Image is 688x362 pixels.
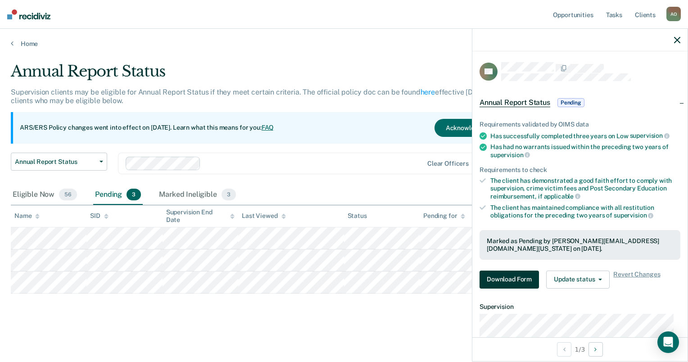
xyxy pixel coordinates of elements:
[421,88,435,96] a: here
[480,271,539,289] button: Download Form
[15,158,96,166] span: Annual Report Status
[657,331,679,353] div: Open Intercom Messenger
[487,237,673,253] div: Marked as Pending by [PERSON_NAME][EMAIL_ADDRESS][DOMAIN_NAME][US_STATE] on [DATE].
[20,123,274,132] p: ARS/ERS Policy changes went into effect on [DATE]. Learn what this means for you:
[666,7,681,21] div: A O
[630,132,670,139] span: supervision
[490,177,680,200] div: The client has demonstrated a good faith effort to comply with supervision, crime victim fees and...
[480,166,680,174] div: Requirements to check
[480,98,550,107] span: Annual Report Status
[157,185,238,205] div: Marked Ineligible
[588,342,603,357] button: Next Opportunity
[557,98,584,107] span: Pending
[11,40,677,48] a: Home
[427,160,469,167] div: Clear officers
[544,193,580,200] span: applicable
[11,185,79,205] div: Eligible Now
[93,185,143,205] div: Pending
[222,189,236,200] span: 3
[472,88,688,117] div: Annual Report StatusPending
[557,342,571,357] button: Previous Opportunity
[613,271,660,289] span: Revert Changes
[11,62,527,88] div: Annual Report Status
[348,212,367,220] div: Status
[614,212,653,219] span: supervision
[11,88,515,105] p: Supervision clients may be eligible for Annual Report Status if they meet certain criteria. The o...
[480,121,680,128] div: Requirements validated by OIMS data
[7,9,50,19] img: Recidiviz
[490,132,680,140] div: Has successfully completed three years on Low
[242,212,285,220] div: Last Viewed
[490,204,680,219] div: The client has maintained compliance with all restitution obligations for the preceding two years of
[90,212,109,220] div: SID
[435,119,520,137] button: Acknowledge & Close
[423,212,465,220] div: Pending for
[14,212,40,220] div: Name
[166,208,235,224] div: Supervision End Date
[472,337,688,361] div: 1 / 3
[59,189,77,200] span: 56
[127,189,141,200] span: 3
[490,143,680,158] div: Has had no warrants issued within the preceding two years of
[480,303,680,311] dt: Supervision
[262,124,274,131] a: FAQ
[546,271,610,289] button: Update status
[490,151,530,158] span: supervision
[480,271,543,289] a: Navigate to form link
